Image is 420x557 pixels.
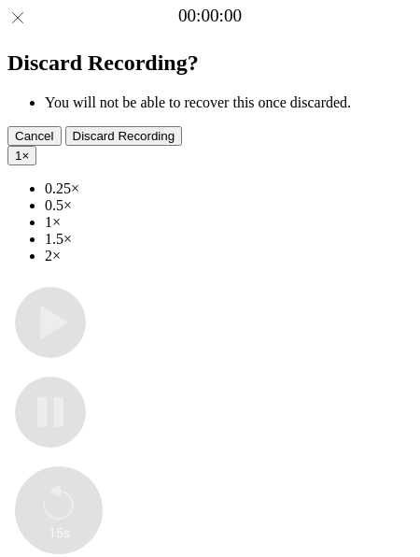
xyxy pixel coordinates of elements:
[45,214,413,231] li: 1×
[45,94,413,111] li: You will not be able to recover this once discarded.
[7,146,36,165] button: 1×
[7,50,413,76] h2: Discard Recording?
[45,231,413,248] li: 1.5×
[45,180,413,197] li: 0.25×
[45,197,413,214] li: 0.5×
[7,126,62,146] button: Cancel
[15,149,21,163] span: 1
[178,6,242,26] a: 00:00:00
[65,126,183,146] button: Discard Recording
[45,248,413,264] li: 2×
